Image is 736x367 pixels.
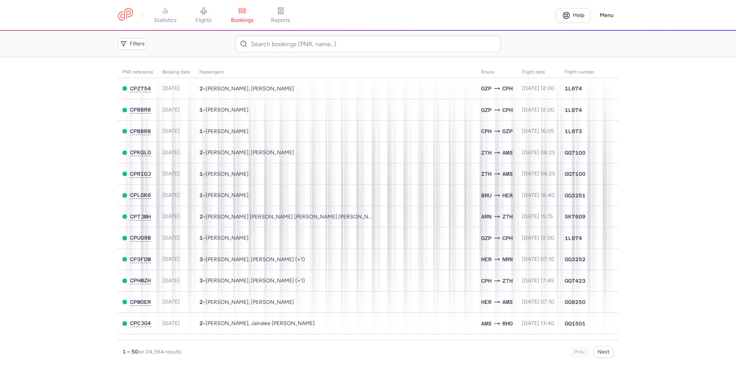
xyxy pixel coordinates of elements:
[199,299,294,305] span: •
[130,235,151,241] button: CPUG9B
[206,299,294,305] span: Ivana PEETERS, Rens KOENRAAD
[565,170,585,178] span: GQ7100
[130,320,151,327] button: CPCJG4
[481,234,492,242] span: GZP
[199,320,203,326] span: 2
[481,255,492,264] span: HER
[502,106,513,114] span: CPH
[199,235,249,241] span: •
[195,67,477,78] th: Passengers
[162,149,180,156] span: [DATE]
[522,320,554,327] span: [DATE] 13:40
[130,128,151,135] button: CPBBR8
[481,191,492,200] span: BRU
[481,127,492,135] span: CPH
[199,235,203,241] span: 1
[206,277,305,284] span: Malene LEMANN, Nikolaj Lemann MADSEN, Julie Clara Moller DAVIDSEN
[502,170,513,178] span: AMS
[122,349,138,355] strong: 1 – 50
[206,149,294,156] span: Chino Faisel VAN REGTEREN, Ilse SNIJDERS
[481,277,492,285] span: CPH
[206,128,249,135] span: Soeren CLAUSEN
[522,299,554,305] span: [DATE] 07:10
[502,148,513,157] span: AMS
[162,277,180,284] span: [DATE]
[565,213,585,220] span: SK7609
[130,192,151,199] button: CPLGK6
[162,128,180,134] span: [DATE]
[199,256,305,263] span: •
[199,214,373,220] span: •
[130,171,151,177] span: CPRIGJ
[522,192,555,199] span: [DATE] 18:40
[154,17,177,24] span: statistics
[481,84,492,93] span: GZP
[565,320,585,327] span: GQ1501
[231,17,254,24] span: bookings
[199,277,203,284] span: 3
[130,128,151,134] span: CPBBR8
[130,149,151,156] button: CPKQLO
[502,234,513,242] span: CPH
[565,192,585,199] span: GQ3251
[130,107,151,113] button: CPBBR8
[130,171,151,177] button: CPRIGJ
[223,7,261,24] a: bookings
[199,192,203,198] span: 1
[481,106,492,114] span: GZP
[502,255,513,264] span: NRN
[517,67,560,78] th: flight date
[565,277,585,285] span: GQ7423
[130,192,151,198] span: CPLGK6
[130,256,151,262] span: CP3FDW
[481,212,492,221] span: ARN
[522,107,554,113] span: [DATE] 12:00
[199,256,203,262] span: 3
[162,256,180,262] span: [DATE]
[565,255,585,263] span: GQ3252
[565,149,585,157] span: GQ7100
[206,107,249,113] span: Soeren CLAUSEN
[199,128,203,134] span: 1
[522,213,553,220] span: [DATE] 15:15
[502,212,513,221] span: ZTH
[570,346,590,358] button: Prev.
[199,171,249,177] span: •
[162,170,180,177] span: [DATE]
[199,149,203,155] span: 2
[206,171,249,177] span: Martha Lucy SHEPHEARD
[184,7,223,24] a: flights
[522,128,554,134] span: [DATE] 16:05
[162,107,180,113] span: [DATE]
[130,299,151,305] span: CPWOER
[138,349,182,355] span: on 24,364 results
[162,299,180,305] span: [DATE]
[502,84,513,93] span: CPH
[206,320,315,327] span: Charriela HUTCHINSON, Jainalee HUTCHINSON
[199,192,249,199] span: •
[118,67,158,78] th: PNR reference
[199,149,294,156] span: •
[206,192,249,199] span: Riley RAY
[522,149,555,156] span: [DATE] 08:25
[130,214,151,220] button: CPTJMH
[162,235,180,241] span: [DATE]
[199,107,203,113] span: 1
[565,106,582,114] span: 1L674
[565,85,582,92] span: 1L674
[130,277,151,284] button: CPHMZH
[565,234,582,242] span: 1L674
[206,256,305,263] span: Stefan KAZINAKIS, Elias KAZINAKIS, Sophia KAZINAKIS
[522,235,554,241] span: [DATE] 12:00
[162,213,180,220] span: [DATE]
[199,277,305,284] span: •
[502,191,513,200] span: HER
[130,41,145,47] span: Filters
[199,214,203,220] span: 2
[595,8,618,23] button: Menu
[502,319,513,328] span: RHO
[593,346,614,358] button: Next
